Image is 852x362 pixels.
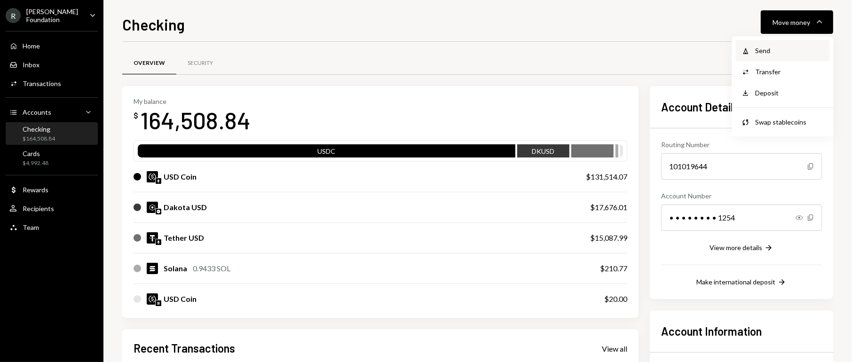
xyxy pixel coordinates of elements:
a: Team [6,219,98,236]
div: Send [756,46,824,55]
img: base-mainnet [156,209,161,214]
a: Home [6,37,98,54]
a: Accounts [6,103,98,120]
div: Tether USD [164,232,204,244]
div: R [6,8,21,23]
div: $210.77 [600,263,627,274]
a: Transactions [6,75,98,92]
div: Security [188,59,213,67]
div: $15,087.99 [590,232,627,244]
div: 101019644 [661,153,822,180]
img: USDC [147,293,158,305]
div: Account Number [661,191,822,201]
div: USDC [138,146,515,159]
a: Security [176,51,224,75]
img: ethereum-mainnet [156,178,161,184]
a: Recipients [6,200,98,217]
button: Move money [761,10,833,34]
a: Checking$164,508.84 [6,122,98,145]
div: USD Coin [164,293,197,305]
div: $4,992.48 [23,159,48,167]
div: $131,514.07 [586,171,627,182]
div: Deposit [756,88,824,98]
div: Dakota USD [164,202,207,213]
div: Move money [773,17,810,27]
div: Home [23,42,40,50]
h2: Recent Transactions [134,340,235,356]
h2: Account Details [661,99,822,115]
div: Rewards [23,186,48,194]
h1: Checking [122,15,185,34]
div: [PERSON_NAME] Foundation [26,8,82,24]
img: SOL [147,263,158,274]
div: Accounts [23,108,51,116]
div: DKUSD [517,146,569,159]
div: $ [134,111,138,120]
div: $164,508.84 [23,135,55,143]
a: View all [602,343,627,354]
div: Routing Number [661,140,822,150]
a: Inbox [6,56,98,73]
img: DKUSD [147,202,158,213]
div: 0.9433 SOL [193,263,230,274]
div: Swap stablecoins [756,117,824,127]
div: $17,676.01 [590,202,627,213]
img: USDT [147,232,158,244]
a: Rewards [6,181,98,198]
div: Cards [23,150,48,157]
div: View all [602,344,627,354]
button: View more details [710,243,773,253]
div: My balance [134,97,251,105]
h2: Account Information [661,323,822,339]
div: $20.00 [604,293,627,305]
div: • • • • • • • • 1254 [661,205,822,231]
a: Cards$4,992.48 [6,147,98,169]
div: USD Coin [164,171,197,182]
div: Solana [164,263,187,274]
div: Overview [134,59,165,67]
img: USDC [147,171,158,182]
div: Transfer [756,67,824,77]
div: Inbox [23,61,39,69]
div: View more details [710,244,762,252]
div: Team [23,223,39,231]
div: Recipients [23,205,54,212]
img: ethereum-mainnet [156,239,161,245]
div: 164,508.84 [140,105,251,135]
img: solana-mainnet [156,300,161,306]
button: Make international deposit [696,277,787,288]
div: Checking [23,125,55,133]
a: Overview [122,51,176,75]
div: Make international deposit [696,278,775,286]
div: Transactions [23,79,61,87]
